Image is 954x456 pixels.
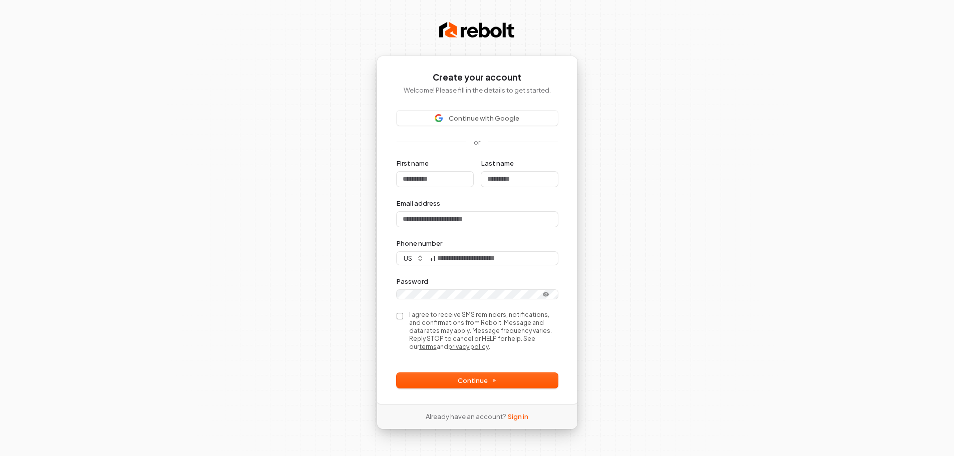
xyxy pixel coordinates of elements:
[435,114,443,122] img: Sign in with Google
[448,343,489,350] a: privacy policy
[458,376,497,385] span: Continue
[409,311,558,351] label: I agree to receive SMS reminders, notifications, and confirmations from Rebolt. Message and data ...
[397,72,558,84] h1: Create your account
[449,114,519,123] span: Continue with Google
[508,412,528,421] a: Sign in
[397,373,558,388] button: Continue
[397,199,440,208] label: Email address
[474,138,480,147] p: or
[439,20,514,40] img: Rebolt Logo
[536,288,556,300] button: Show password
[397,277,428,286] label: Password
[397,252,428,265] button: us
[426,412,506,421] span: Already have an account?
[397,159,429,168] label: First name
[397,86,558,95] p: Welcome! Please fill in the details to get started.
[481,159,514,168] label: Last name
[397,239,442,248] label: Phone number
[419,343,437,350] a: terms
[397,111,558,126] button: Sign in with GoogleContinue with Google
